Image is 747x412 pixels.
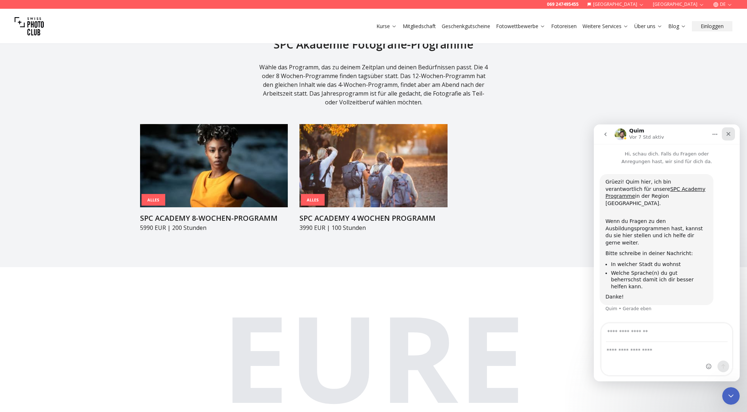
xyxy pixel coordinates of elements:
[301,194,325,206] div: Alles
[299,213,447,223] h3: SPC ACADEMY 4 WOCHEN PROGRAMM
[547,1,578,7] a: 069 247495455
[439,21,493,31] button: Geschenkgutscheine
[496,23,545,30] a: Fotowettbewerbe
[299,223,447,232] p: 3990 EUR | 100 Stunden
[634,23,662,30] a: Über uns
[692,21,732,31] button: Einloggen
[140,124,288,207] img: SPC ACADEMY 8-WOCHEN-PROGRAMM
[142,194,165,206] div: Alles
[299,124,447,207] img: SPC ACADEMY 4 WOCHEN PROGRAMM
[376,23,397,30] a: Kurse
[548,21,580,31] button: Fotoreisen
[140,223,288,232] p: 5990 EUR | 200 Stunden
[140,213,288,223] h3: SPC ACADEMY 8-WOCHEN-PROGRAMM
[140,38,607,51] h2: SPC Akademie Fotografie-Programme
[631,21,665,31] button: Über uns
[140,124,288,232] a: SPC ACADEMY 8-WOCHEN-PROGRAMMAllesSPC ACADEMY 8-WOCHEN-PROGRAMM5990 EUR | 200 Stunden
[594,124,740,381] iframe: Intercom live chat
[580,21,631,31] button: Weitere Services
[403,23,436,30] a: Mitgliedschaft
[442,23,490,30] a: Geschenkgutscheine
[299,124,447,232] a: SPC ACADEMY 4 WOCHEN PROGRAMMAllesSPC ACADEMY 4 WOCHEN PROGRAMM3990 EUR | 100 Stunden
[722,387,740,405] iframe: Intercom live chat
[582,23,628,30] a: Weitere Services
[551,23,577,30] a: Fotoreisen
[493,21,548,31] button: Fotowettbewerbe
[400,21,439,31] button: Mitgliedschaft
[257,63,490,107] div: Wähle das Programm, das zu deinem Zeitplan und deinen Bedürfnissen passt. Die 4 oder 8 Wochen-Pro...
[373,21,400,31] button: Kurse
[665,21,689,31] button: Blog
[15,12,44,41] img: Swiss photo club
[668,23,686,30] a: Blog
